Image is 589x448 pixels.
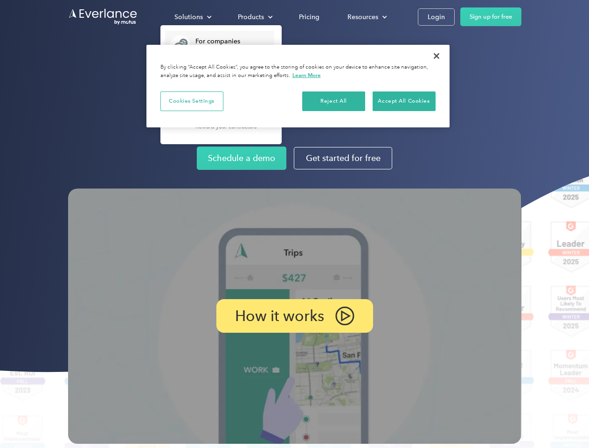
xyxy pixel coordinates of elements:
[292,72,321,78] a: More information about your privacy, opens in a new tab
[195,37,270,46] div: For companies
[229,9,280,25] div: Products
[174,11,203,23] div: Solutions
[290,9,329,25] a: Pricing
[146,45,450,127] div: Cookie banner
[160,25,282,144] nav: Solutions
[428,11,445,23] div: Login
[302,91,365,111] button: Reject All
[160,63,436,80] div: By clicking “Accept All Cookies”, you agree to the storing of cookies on your device to enhance s...
[68,8,138,26] a: Go to homepage
[338,9,395,25] div: Resources
[347,11,378,23] div: Resources
[197,147,286,170] a: Schedule a demo
[418,8,455,26] a: Login
[165,31,274,61] a: For companiesEasy vehicle reimbursements
[160,91,223,111] button: Cookies Settings
[238,11,264,23] div: Products
[460,7,521,26] a: Sign up for free
[426,46,447,66] button: Close
[235,310,324,322] p: How it works
[146,45,450,127] div: Privacy
[69,56,116,75] input: Submit
[373,91,436,111] button: Accept All Cookies
[299,11,319,23] div: Pricing
[165,9,219,25] div: Solutions
[294,147,392,169] a: Get started for free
